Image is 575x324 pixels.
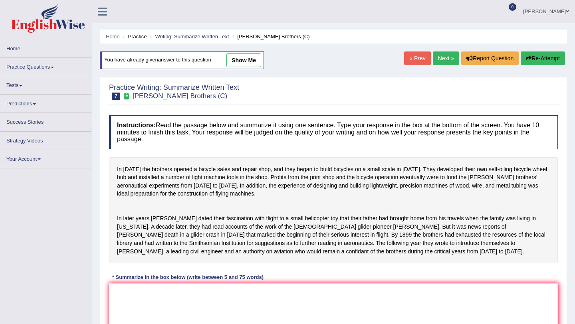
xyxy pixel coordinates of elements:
span: 7 [112,93,120,100]
a: Home [0,40,91,55]
span: 0 [509,3,517,11]
button: Re-Attempt [521,51,565,65]
div: * Summarize in the box below (write between 5 and 75 words) [109,273,267,281]
h4: Read the passage below and summarize it using one sentence. Type your response in the box at the ... [109,115,558,149]
a: Writing: Summarize Written Text [155,34,229,40]
a: Practice Questions [0,58,91,73]
div: You have already given answer to this question [100,51,264,69]
div: In [DATE] the brothers opened a bicycle sales and repair shop, and they began to build bicycles o... [109,157,558,264]
li: Practice [121,33,147,40]
a: show me [226,53,261,67]
a: Tests [0,76,91,92]
a: Home [106,34,120,40]
a: Next » [433,51,459,65]
li: [PERSON_NAME] Brothers (C) [230,33,310,40]
a: Predictions [0,95,91,110]
h2: Practice Writing: Summarize Written Text [109,84,239,100]
a: Success Stories [0,113,91,128]
b: Instructions: [117,122,156,128]
small: [PERSON_NAME] Brothers (C) [133,92,227,100]
a: « Prev [404,51,430,65]
button: Report Question [461,51,519,65]
a: Strategy Videos [0,132,91,147]
small: Exam occurring question [122,93,131,100]
a: Your Account [0,150,91,166]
